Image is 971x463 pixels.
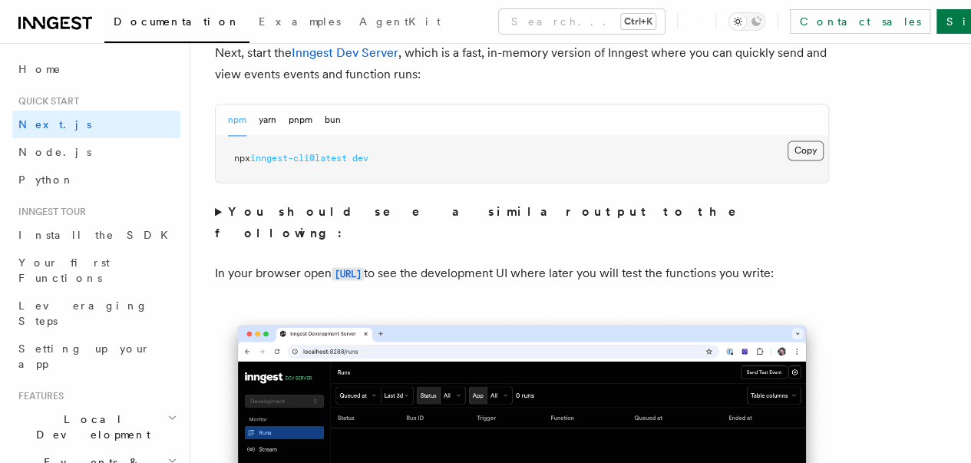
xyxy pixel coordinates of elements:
span: Features [12,390,64,402]
a: Inngest Dev Server [292,45,398,60]
a: Install the SDK [12,221,180,249]
a: Documentation [104,5,249,43]
button: Search...Ctrl+K [499,9,665,34]
span: Quick start [12,95,79,107]
span: Python [18,174,74,186]
span: inngest-cli@latest [250,153,347,164]
button: yarn [259,104,276,136]
a: Home [12,55,180,83]
span: Next.js [18,118,91,131]
a: Next.js [12,111,180,138]
span: dev [352,153,368,164]
p: In your browser open to see the development UI where later you will test the functions you write: [215,263,829,285]
a: Contact sales [790,9,930,34]
button: pnpm [289,104,312,136]
span: Examples [259,15,341,28]
button: bun [325,104,341,136]
a: Setting up your app [12,335,180,378]
p: Next, start the , which is a fast, in-memory version of Inngest where you can quickly send and vi... [215,42,829,85]
a: Examples [249,5,350,41]
span: Inngest tour [12,206,86,218]
span: AgentKit [359,15,441,28]
a: [URL] [332,266,364,280]
span: Setting up your app [18,342,150,370]
kbd: Ctrl+K [621,14,656,29]
span: Local Development [12,412,167,442]
span: Install the SDK [18,229,177,241]
strong: You should see a similar output to the following: [215,204,758,240]
a: Node.js [12,138,180,166]
code: [URL] [332,267,364,280]
button: Local Development [12,405,180,448]
summary: You should see a similar output to the following: [215,201,829,244]
button: Copy [788,141,824,160]
span: Node.js [18,146,91,158]
button: Toggle dark mode [728,12,765,31]
span: Your first Functions [18,256,110,284]
span: Home [18,61,61,77]
a: Leveraging Steps [12,292,180,335]
button: npm [228,104,246,136]
a: Your first Functions [12,249,180,292]
span: npx [234,153,250,164]
span: Leveraging Steps [18,299,148,327]
span: Documentation [114,15,240,28]
a: AgentKit [350,5,450,41]
a: Python [12,166,180,193]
